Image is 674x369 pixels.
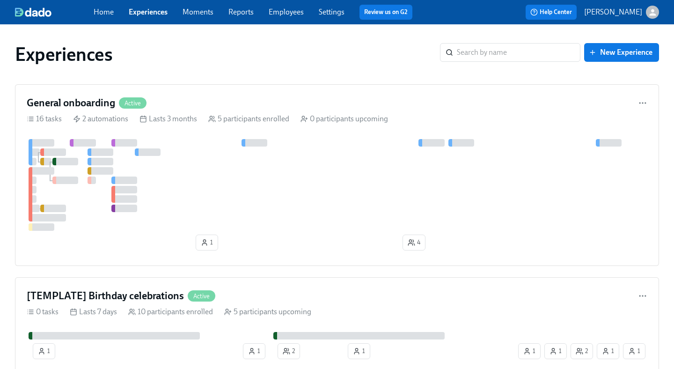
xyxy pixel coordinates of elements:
[576,347,588,356] span: 2
[530,7,572,17] span: Help Center
[15,7,51,17] img: dado
[139,114,197,124] div: Lasts 3 months
[94,7,114,16] a: Home
[300,114,388,124] div: 0 participants upcoming
[201,238,213,247] span: 1
[243,343,265,359] button: 1
[196,235,218,251] button: 1
[348,343,370,359] button: 1
[571,343,593,359] button: 2
[128,307,213,317] div: 10 participants enrolled
[228,7,254,16] a: Reports
[224,307,311,317] div: 5 participants upcoming
[597,343,619,359] button: 1
[278,343,300,359] button: 2
[27,289,184,303] h4: [TEMPLATE] Birthday celebrations
[457,43,580,62] input: Search by name
[119,100,147,107] span: Active
[70,307,117,317] div: Lasts 7 days
[544,343,567,359] button: 1
[15,43,113,66] h1: Experiences
[523,347,535,356] span: 1
[628,347,640,356] span: 1
[73,114,128,124] div: 2 automations
[27,114,62,124] div: 16 tasks
[584,43,659,62] button: New Experience
[584,6,659,19] button: [PERSON_NAME]
[27,307,59,317] div: 0 tasks
[602,347,614,356] span: 1
[549,347,562,356] span: 1
[188,293,215,300] span: Active
[269,7,304,16] a: Employees
[353,347,365,356] span: 1
[591,48,652,57] span: New Experience
[27,96,115,110] h4: General onboarding
[33,343,55,359] button: 1
[623,343,645,359] button: 1
[364,7,408,17] a: Review us on G2
[403,235,425,251] button: 4
[408,238,420,247] span: 4
[15,84,659,266] a: General onboardingActive16 tasks 2 automations Lasts 3 months 5 participants enrolled 0 participa...
[319,7,344,16] a: Settings
[359,5,412,20] button: Review us on G2
[38,347,50,356] span: 1
[283,347,295,356] span: 2
[15,7,94,17] a: dado
[518,343,541,359] button: 1
[526,5,577,20] button: Help Center
[208,114,289,124] div: 5 participants enrolled
[248,347,260,356] span: 1
[584,7,642,17] p: [PERSON_NAME]
[129,7,168,16] a: Experiences
[183,7,213,16] a: Moments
